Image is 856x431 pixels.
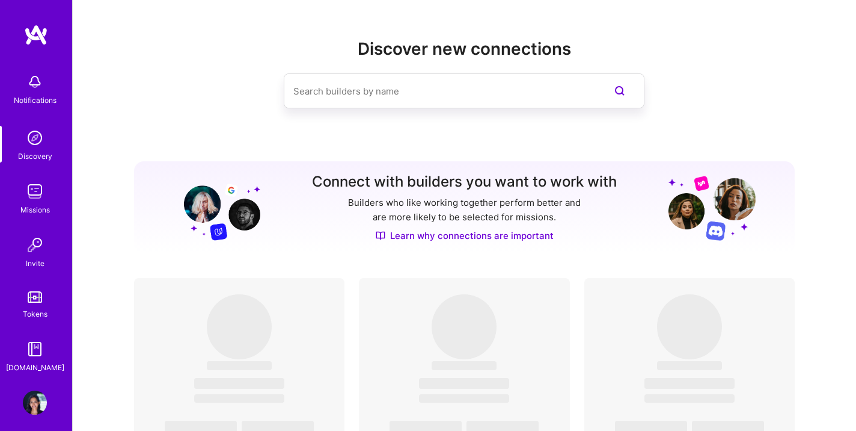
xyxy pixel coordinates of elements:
img: Grow your network [173,175,260,241]
span: ‌ [657,361,722,370]
span: ‌ [419,394,509,403]
div: [DOMAIN_NAME] [6,361,64,374]
i: icon SearchPurple [613,84,627,98]
div: Discovery [18,150,52,163]
div: Tokens [23,308,47,320]
span: ‌ [194,378,284,389]
img: Invite [23,233,47,257]
img: guide book [23,337,47,361]
h2: Discover new connections [134,39,795,59]
div: Missions [20,203,50,216]
span: ‌ [194,394,284,403]
span: ‌ [419,378,509,389]
a: Learn why connections are important [376,229,554,242]
div: Notifications [14,94,57,107]
div: Invite [26,257,44,270]
span: ‌ [432,361,497,370]
h3: Connect with builders you want to work with [312,173,617,191]
img: Discover [376,231,385,241]
span: ‌ [207,294,272,359]
img: Grow your network [668,175,756,241]
span: ‌ [657,294,722,359]
img: tokens [28,291,42,303]
span: ‌ [207,361,272,370]
img: User Avatar [23,391,47,415]
img: teamwork [23,179,47,203]
p: Builders who like working together perform better and are more likely to be selected for missions. [346,196,583,225]
input: Search builders by name [293,76,587,107]
span: ‌ [644,378,735,389]
span: ‌ [644,394,735,403]
span: ‌ [432,294,497,359]
img: discovery [23,126,47,150]
img: logo [24,24,48,46]
img: bell [23,70,47,94]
